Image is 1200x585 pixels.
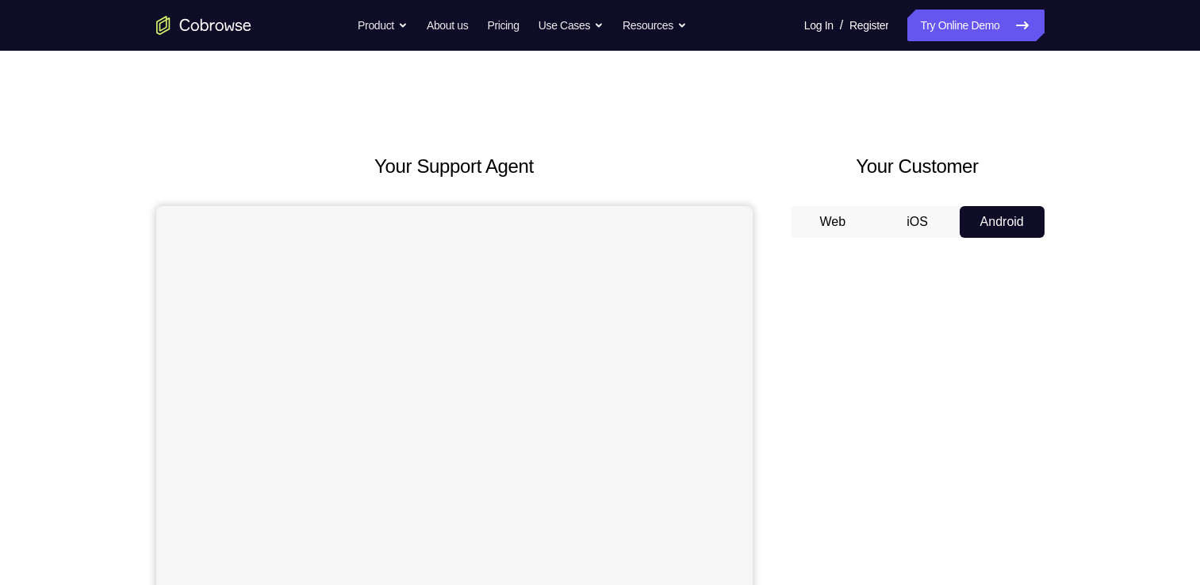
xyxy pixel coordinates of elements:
[791,152,1045,181] h2: Your Customer
[791,206,876,238] button: Web
[875,206,960,238] button: iOS
[907,10,1044,41] a: Try Online Demo
[840,16,843,35] span: /
[358,10,408,41] button: Product
[960,206,1045,238] button: Android
[539,10,604,41] button: Use Cases
[156,16,251,35] a: Go to the home page
[427,10,468,41] a: About us
[623,10,687,41] button: Resources
[849,10,888,41] a: Register
[156,152,753,181] h2: Your Support Agent
[487,10,519,41] a: Pricing
[804,10,834,41] a: Log In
